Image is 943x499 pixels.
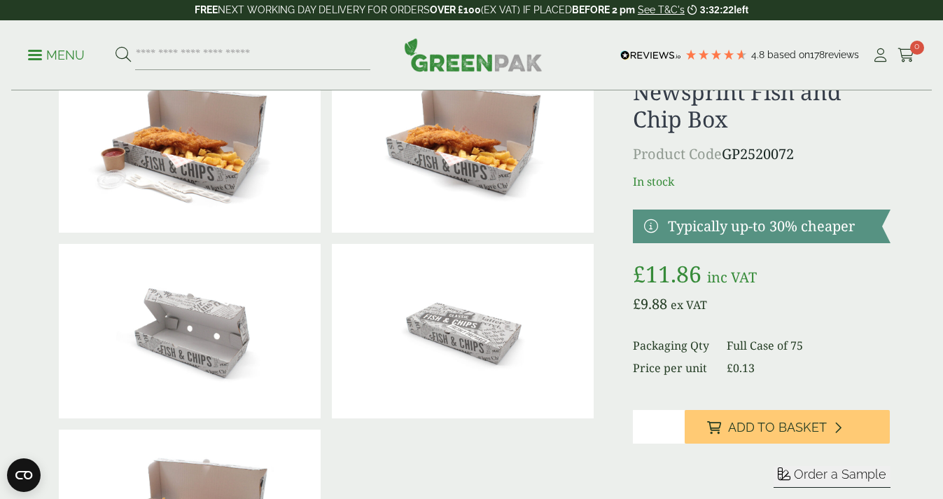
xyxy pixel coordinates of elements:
img: GreenPak Supplies [404,38,543,71]
div: 4.78 Stars [685,48,748,61]
dt: Packaging Qty [633,337,710,354]
img: REVIEWS.io [620,50,681,60]
a: Menu [28,47,85,61]
span: left [734,4,748,15]
strong: OVER £100 [430,4,481,15]
dt: Price per unit [633,360,710,376]
a: See T&C's [638,4,685,15]
bdi: 9.88 [633,294,667,313]
span: 0 [910,41,924,55]
button: Order a Sample [774,466,890,488]
strong: FREE [195,4,218,15]
span: Order a Sample [794,467,886,481]
a: 0 [897,45,915,66]
span: reviews [825,49,859,60]
h1: Large Corrugated Newsprint Fish and Chip Box [633,52,890,132]
button: Open CMP widget [7,458,41,492]
span: ex VAT [671,297,707,313]
img: Large Corrugated Newsprint Fish & Chips Box Closed [332,244,594,419]
bdi: 11.86 [633,259,701,289]
i: Cart [897,48,915,62]
span: 4.8 [751,49,767,60]
span: Add to Basket [728,420,827,435]
span: £ [727,360,733,376]
i: My Account [872,48,889,62]
strong: BEFORE 2 pm [572,4,635,15]
p: Menu [28,47,85,64]
img: Large Corrugated Newsprint Fish & Chips Box Open [59,244,321,419]
bdi: 0.13 [727,360,755,376]
dd: Full Case of 75 [727,337,890,354]
span: 178 [810,49,825,60]
p: In stock [633,173,890,190]
span: Product Code [633,144,722,163]
button: Add to Basket [685,410,890,444]
img: Large Corrugated Newsprint Fish & Chips Box With Food Variant 1 [59,57,321,233]
span: Based on [767,49,810,60]
span: 3:32:22 [700,4,734,15]
span: £ [633,259,645,289]
span: inc VAT [707,268,757,287]
span: £ [633,294,641,313]
p: GP2520072 [633,144,890,165]
img: Large Corrugated Newsprint Fish & Chips Box With Food [332,57,594,233]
